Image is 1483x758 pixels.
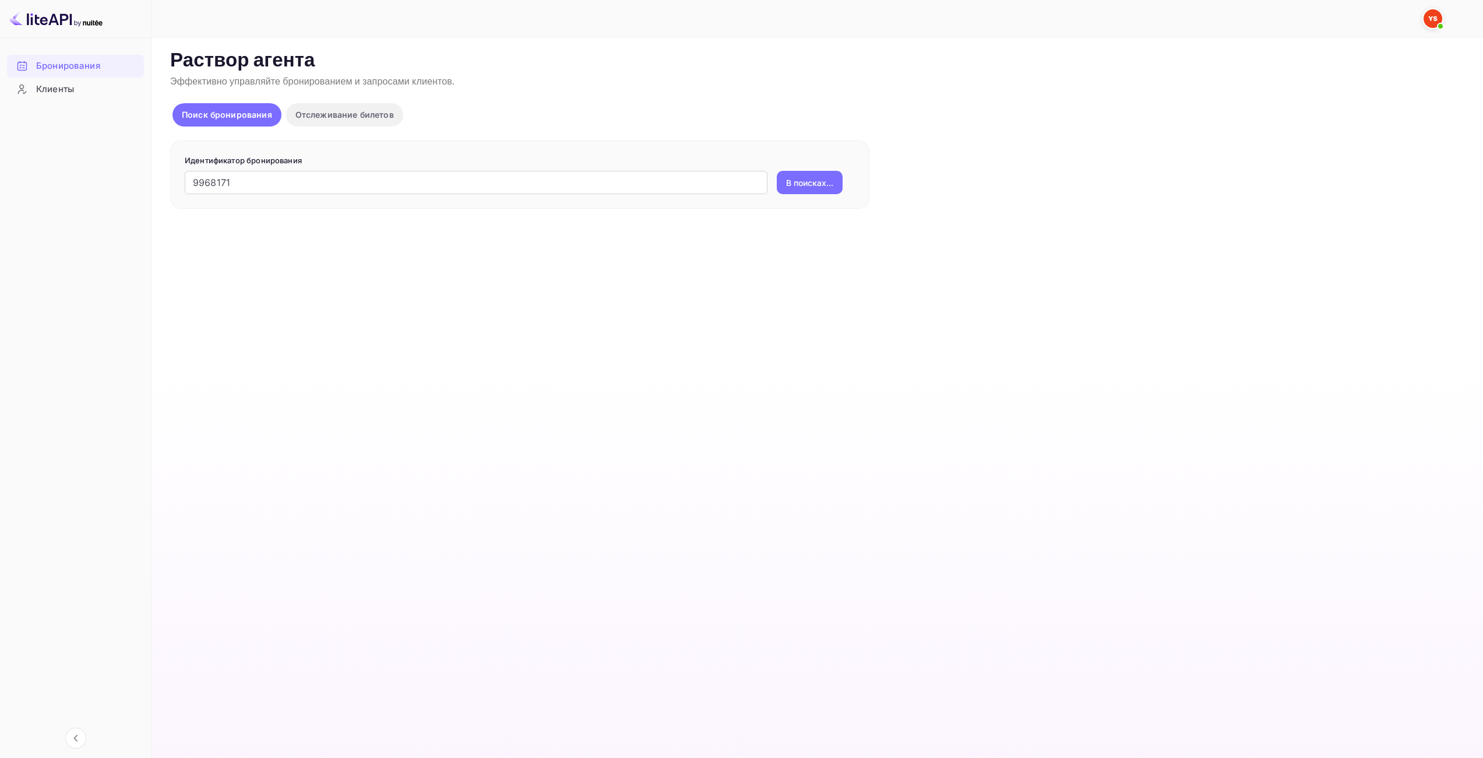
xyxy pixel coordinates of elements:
a: Бронирования [7,55,144,76]
img: Служба Поддержки Яндекса [1424,9,1442,28]
ya-tr-span: В поисках... [786,177,833,189]
ya-tr-span: Раствор агента [170,48,315,73]
button: Свернуть навигацию [65,728,86,749]
ya-tr-span: Идентификатор бронирования [185,156,302,165]
a: Клиенты [7,78,144,100]
ya-tr-span: Эффективно управляйте бронированием и запросами клиентов. [170,76,455,88]
button: В поисках... [777,171,843,194]
ya-tr-span: Бронирования [36,59,100,73]
div: Клиенты [7,78,144,101]
div: Бронирования [7,55,144,78]
ya-tr-span: Поиск бронирования [182,110,272,120]
img: Логотип LiteAPI [9,9,103,28]
ya-tr-span: Отслеживание билетов [295,110,394,120]
ya-tr-span: Клиенты [36,83,74,96]
input: Введите идентификатор бронирования (например, 63782194) [185,171,767,194]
